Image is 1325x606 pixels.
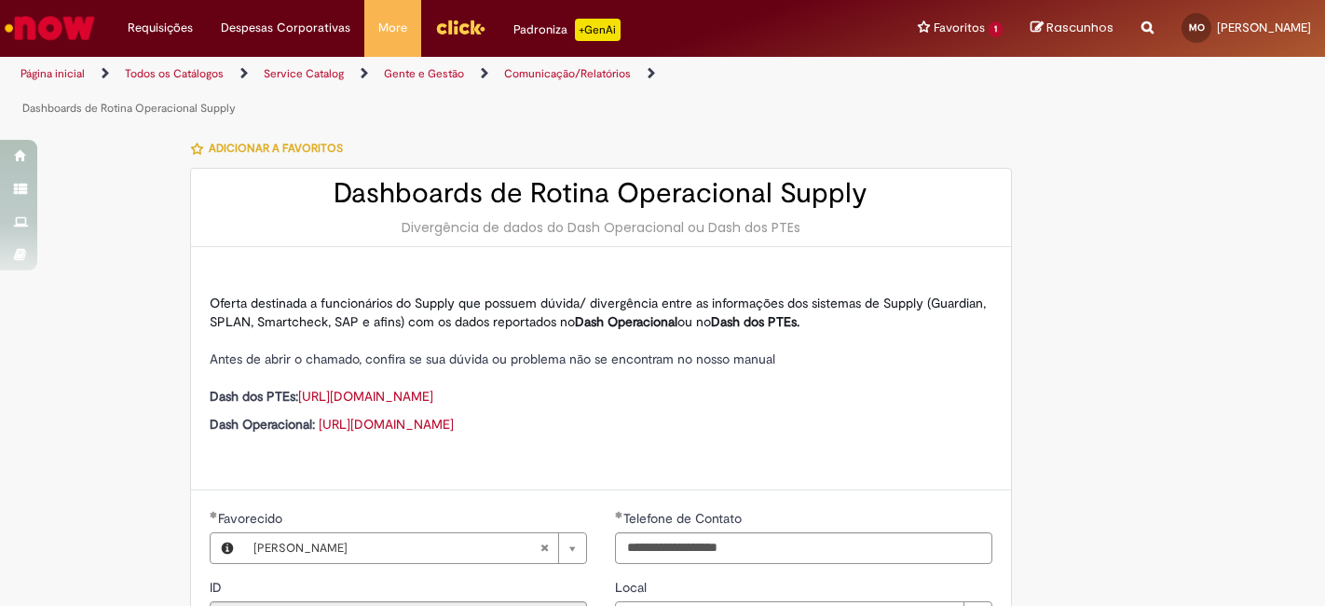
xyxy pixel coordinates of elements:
span: Favoritos [934,19,985,37]
button: Favorecido, Visualizar este registro Marcus Viniccius Costa Oliveira [211,533,244,563]
strong: Dash dos PTEs. [711,313,799,330]
a: Service Catalog [264,66,344,81]
h2: Dashboards de Rotina Operacional Supply [210,178,992,209]
a: Comunicação/Relatórios [504,66,631,81]
button: Adicionar a Favoritos [190,129,353,168]
div: Divergência de dados do Dash Operacional ou Dash dos PTEs [210,218,992,237]
input: Telefone de Contato [615,532,992,564]
span: 1 [989,21,1003,37]
a: Gente e Gestão [384,66,464,81]
strong: Dash Operacional: [210,416,315,433]
span: Oferta destinada a funcionários do Supply que possuem dúvida/ divergência entre as informações do... [210,295,986,330]
abbr: Limpar campo Favorecido [530,533,558,563]
a: [URL][DOMAIN_NAME] [298,388,433,405]
span: Despesas Corporativas [221,19,350,37]
strong: Dash Operacional [575,313,677,330]
span: Adicionar a Favoritos [209,141,343,156]
span: Obrigatório Preenchido [210,511,218,518]
span: [PERSON_NAME] [1217,20,1311,35]
a: Rascunhos [1031,20,1113,37]
span: Requisições [128,19,193,37]
span: Local [615,579,650,596]
img: ServiceNow [2,9,98,47]
span: [PERSON_NAME] [253,533,540,563]
span: More [378,19,407,37]
span: Rascunhos [1046,19,1113,36]
a: Dashboards de Rotina Operacional Supply [22,101,236,116]
a: [URL][DOMAIN_NAME] [319,416,454,433]
span: Favorecido, Marcus Viniccius Costa Oliveira [218,510,286,527]
a: Todos os Catálogos [125,66,224,81]
p: +GenAi [575,19,621,41]
span: MO [1189,21,1205,34]
div: Padroniza [513,19,621,41]
span: Antes de abrir o chamado, confira se sua dúvida ou problema não se encontram no nosso manual [210,351,775,367]
a: [PERSON_NAME]Limpar campo Favorecido [244,533,586,563]
ul: Trilhas de página [14,57,869,126]
label: Somente leitura - ID [210,578,225,597]
strong: Dash dos PTEs: [210,388,298,405]
a: Página inicial [20,66,85,81]
span: Somente leitura - ID [210,579,225,596]
span: Telefone de Contato [623,510,745,527]
span: Obrigatório Preenchido [615,511,623,518]
img: click_logo_yellow_360x200.png [435,13,485,41]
